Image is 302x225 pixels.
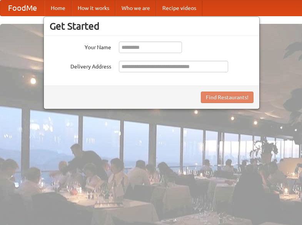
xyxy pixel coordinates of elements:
[50,61,111,70] label: Delivery Address
[0,0,45,16] a: FoodMe
[45,0,72,16] a: Home
[201,92,254,103] button: Find Restaurants!
[115,0,156,16] a: Who we are
[50,20,254,32] h3: Get Started
[156,0,202,16] a: Recipe videos
[50,42,111,51] label: Your Name
[72,0,115,16] a: How it works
